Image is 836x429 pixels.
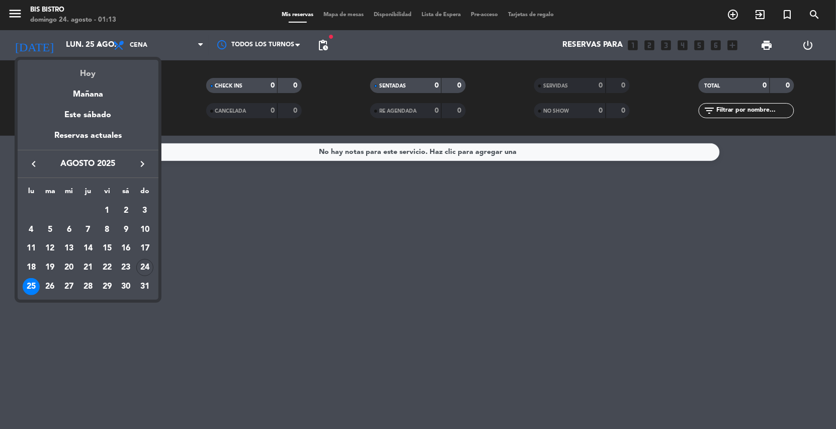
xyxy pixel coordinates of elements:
[136,221,153,238] div: 10
[79,278,97,295] div: 28
[18,60,158,80] div: Hoy
[60,259,77,276] div: 20
[78,186,98,201] th: jueves
[99,202,116,219] div: 1
[59,277,78,296] td: 27 de agosto de 2025
[18,101,158,129] div: Este sábado
[79,240,97,257] div: 14
[22,239,41,258] td: 11 de agosto de 2025
[99,221,116,238] div: 8
[117,278,134,295] div: 30
[117,240,134,257] div: 16
[99,278,116,295] div: 29
[78,277,98,296] td: 28 de agosto de 2025
[22,186,41,201] th: lunes
[136,278,153,295] div: 31
[99,240,116,257] div: 15
[22,220,41,239] td: 4 de agosto de 2025
[18,80,158,101] div: Mañana
[41,239,60,258] td: 12 de agosto de 2025
[42,240,59,257] div: 12
[60,278,77,295] div: 27
[42,221,59,238] div: 5
[135,258,154,277] td: 24 de agosto de 2025
[59,220,78,239] td: 6 de agosto de 2025
[60,221,77,238] div: 6
[117,258,136,277] td: 23 de agosto de 2025
[41,277,60,296] td: 26 de agosto de 2025
[135,220,154,239] td: 10 de agosto de 2025
[78,239,98,258] td: 14 de agosto de 2025
[117,186,136,201] th: sábado
[23,259,40,276] div: 18
[22,277,41,296] td: 25 de agosto de 2025
[28,158,40,170] i: keyboard_arrow_left
[98,277,117,296] td: 29 de agosto de 2025
[117,277,136,296] td: 30 de agosto de 2025
[117,220,136,239] td: 9 de agosto de 2025
[23,240,40,257] div: 11
[117,201,136,220] td: 2 de agosto de 2025
[25,157,43,170] button: keyboard_arrow_left
[79,221,97,238] div: 7
[117,239,136,258] td: 16 de agosto de 2025
[23,278,40,295] div: 25
[78,220,98,239] td: 7 de agosto de 2025
[136,240,153,257] div: 17
[98,258,117,277] td: 22 de agosto de 2025
[22,258,41,277] td: 18 de agosto de 2025
[22,201,98,220] td: AGO.
[43,157,133,170] span: agosto 2025
[98,186,117,201] th: viernes
[23,221,40,238] div: 4
[59,258,78,277] td: 20 de agosto de 2025
[42,278,59,295] div: 26
[98,220,117,239] td: 8 de agosto de 2025
[41,186,60,201] th: martes
[60,240,77,257] div: 13
[117,221,134,238] div: 9
[135,186,154,201] th: domingo
[135,277,154,296] td: 31 de agosto de 2025
[136,158,148,170] i: keyboard_arrow_right
[98,239,117,258] td: 15 de agosto de 2025
[78,258,98,277] td: 21 de agosto de 2025
[133,157,151,170] button: keyboard_arrow_right
[18,129,158,150] div: Reservas actuales
[135,239,154,258] td: 17 de agosto de 2025
[42,259,59,276] div: 19
[41,220,60,239] td: 5 de agosto de 2025
[59,239,78,258] td: 13 de agosto de 2025
[117,259,134,276] div: 23
[41,258,60,277] td: 19 de agosto de 2025
[59,186,78,201] th: miércoles
[98,201,117,220] td: 1 de agosto de 2025
[135,201,154,220] td: 3 de agosto de 2025
[136,202,153,219] div: 3
[99,259,116,276] div: 22
[136,259,153,276] div: 24
[117,202,134,219] div: 2
[79,259,97,276] div: 21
